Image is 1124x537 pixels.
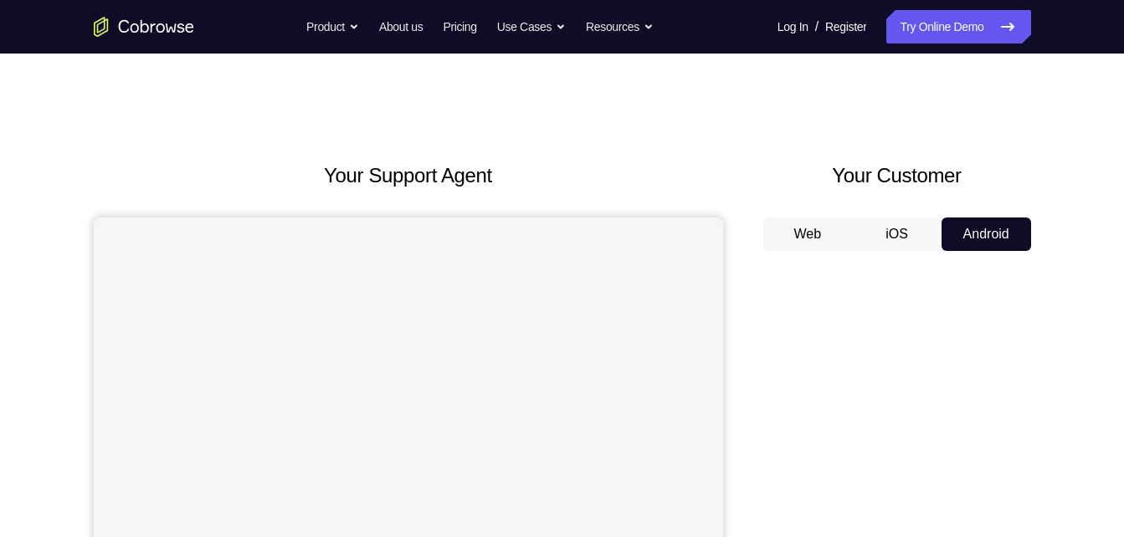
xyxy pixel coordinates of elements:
span: / [815,17,819,37]
button: Android [942,217,1031,251]
a: About us [379,10,423,43]
button: iOS [852,217,942,251]
button: Resources [586,10,654,43]
a: Try Online Demo [886,10,1030,43]
a: Log In [778,10,808,43]
a: Go to the home page [94,17,194,37]
a: Register [825,10,866,43]
h2: Your Customer [763,161,1031,191]
button: Use Cases [497,10,566,43]
button: Product [306,10,359,43]
h2: Your Support Agent [94,161,723,191]
button: Web [763,217,853,251]
a: Pricing [443,10,476,43]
